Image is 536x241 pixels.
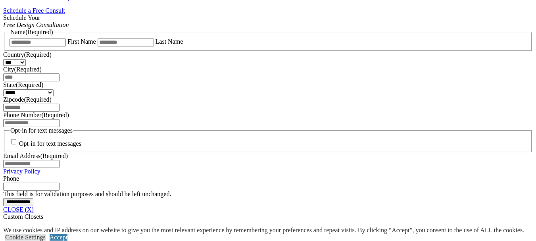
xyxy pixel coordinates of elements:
[3,175,19,182] label: Phone
[3,14,69,28] span: Schedule Your
[14,66,42,73] span: (Required)
[10,127,73,134] legend: Opt-in for text messages
[3,168,40,175] a: Privacy Policy
[3,51,52,58] label: Country
[3,213,43,220] span: Custom Closets
[156,38,183,45] label: Last Name
[3,227,524,234] div: We use cookies and IP address on our website to give you the most relevant experience by remember...
[25,29,53,35] span: (Required)
[3,7,65,14] a: Schedule a Free Consult (opens a dropdown menu)
[41,112,69,118] span: (Required)
[3,191,533,198] div: This field is for validation purposes and should be left unchanged.
[19,141,81,147] label: Opt-in for text messages
[16,81,43,88] span: (Required)
[10,29,54,36] legend: Name
[3,96,52,103] label: Zipcode
[3,21,69,28] em: Free Design Consultation
[50,234,67,241] a: Accept
[3,66,42,73] label: City
[67,38,96,45] label: First Name
[24,96,51,103] span: (Required)
[3,112,69,118] label: Phone Number
[3,152,68,159] label: Email Address
[3,206,34,213] a: CLOSE (X)
[40,152,68,159] span: (Required)
[5,234,46,241] a: Cookie Settings
[3,81,43,88] label: State
[24,51,51,58] span: (Required)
